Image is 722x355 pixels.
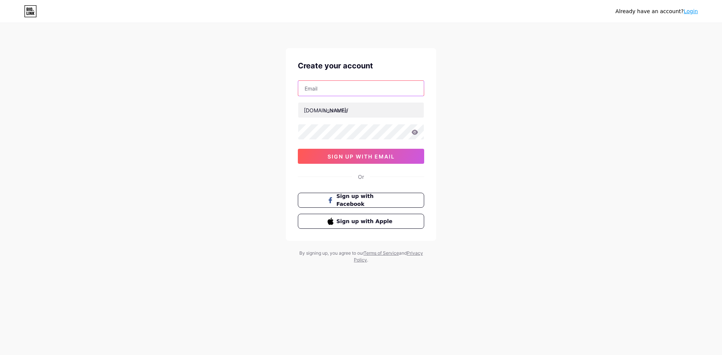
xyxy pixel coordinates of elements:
div: By signing up, you agree to our and . [297,250,425,263]
div: Create your account [298,60,424,71]
button: Sign up with Facebook [298,193,424,208]
button: Sign up with Apple [298,214,424,229]
input: username [298,103,424,118]
span: Sign up with Apple [337,218,395,225]
div: Or [358,173,364,181]
a: Terms of Service [364,250,399,256]
a: Login [684,8,698,14]
span: sign up with email [328,153,395,160]
button: sign up with email [298,149,424,164]
span: Sign up with Facebook [337,192,395,208]
div: [DOMAIN_NAME]/ [304,106,348,114]
input: Email [298,81,424,96]
div: Already have an account? [616,8,698,15]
